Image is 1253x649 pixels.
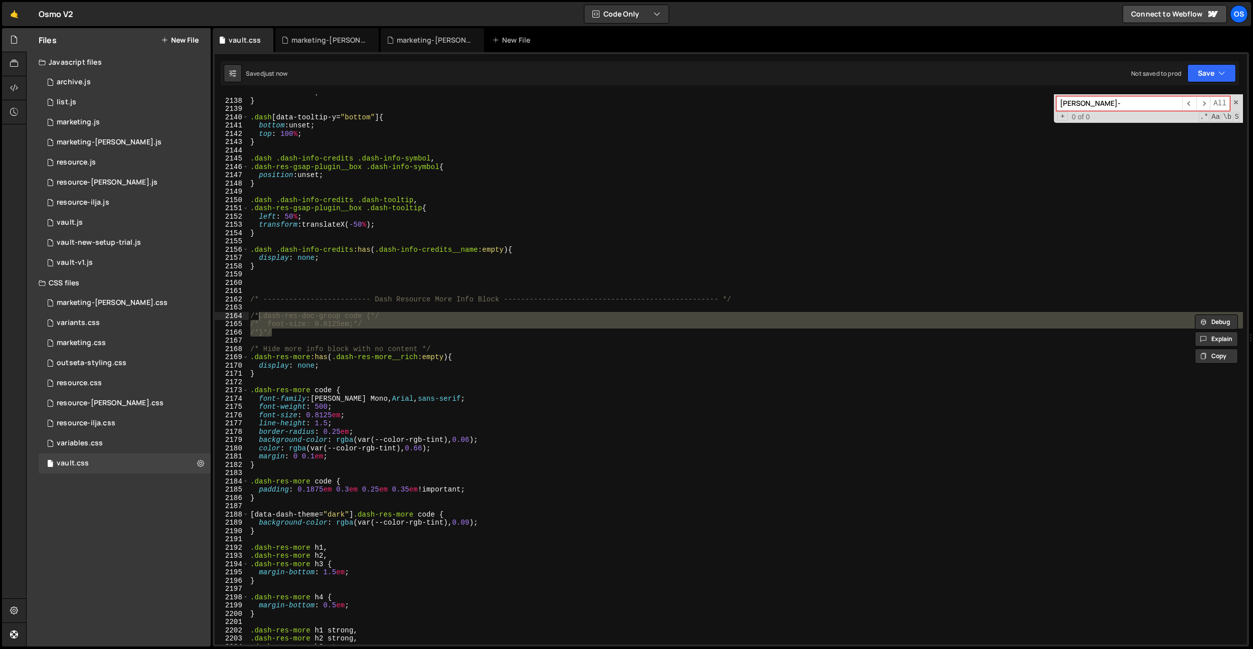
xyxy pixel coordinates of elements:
[39,112,211,132] div: 16596/45422.js
[1196,96,1210,111] span: ​
[215,544,249,552] div: 2192
[39,35,57,46] h2: Files
[57,158,96,167] div: resource.js
[39,233,211,253] div: 16596/45152.js
[215,138,249,146] div: 2143
[215,577,249,585] div: 2196
[215,237,249,246] div: 2155
[215,154,249,163] div: 2145
[215,403,249,411] div: 2175
[57,138,162,147] div: marketing-[PERSON_NAME].js
[215,585,249,593] div: 2197
[215,221,249,229] div: 2153
[215,626,249,635] div: 2202
[264,69,287,78] div: just now
[215,345,249,354] div: 2168
[215,634,249,643] div: 2203
[39,193,211,213] div: 16596/46195.js
[215,469,249,477] div: 2183
[215,610,249,618] div: 2200
[39,333,211,353] div: 16596/45446.css
[215,428,249,436] div: 2178
[57,178,158,187] div: resource-[PERSON_NAME].js
[39,152,211,173] div: 16596/46183.js
[215,461,249,469] div: 2182
[215,378,249,387] div: 2172
[57,218,83,227] div: vault.js
[57,78,91,87] div: archive.js
[1195,332,1238,347] button: Explain
[215,163,249,172] div: 2146
[215,295,249,304] div: 2162
[215,287,249,295] div: 2161
[39,373,211,393] div: 16596/46199.css
[215,254,249,262] div: 2157
[1123,5,1227,23] a: Connect to Webflow
[215,353,249,362] div: 2169
[1187,64,1236,82] button: Save
[1230,5,1248,23] a: Os
[39,293,211,313] div: 16596/46284.css
[215,113,249,122] div: 2140
[215,560,249,569] div: 2194
[215,262,249,271] div: 2158
[215,180,249,188] div: 2148
[1056,96,1182,111] input: Search for
[215,320,249,329] div: 2165
[1057,112,1068,121] span: Toggle Replace mode
[215,213,249,221] div: 2152
[27,52,211,72] div: Javascript files
[215,204,249,213] div: 2151
[57,198,109,207] div: resource-ilja.js
[39,253,211,273] div: 16596/45132.js
[397,35,472,45] div: marketing-[PERSON_NAME].js
[57,339,106,348] div: marketing.css
[39,313,211,333] div: 16596/45511.css
[215,395,249,403] div: 2174
[215,477,249,486] div: 2184
[215,552,249,560] div: 2193
[215,386,249,395] div: 2173
[215,246,249,254] div: 2156
[215,105,249,113] div: 2139
[57,318,100,328] div: variants.css
[27,273,211,293] div: CSS files
[215,411,249,420] div: 2176
[584,5,669,23] button: Code Only
[57,298,168,307] div: marketing-[PERSON_NAME].css
[57,459,89,468] div: vault.css
[215,121,249,130] div: 2141
[57,359,126,368] div: outseta-styling.css
[57,439,103,448] div: variables.css
[57,379,102,388] div: resource.css
[215,97,249,105] div: 2138
[215,270,249,279] div: 2159
[39,72,211,92] div: 16596/46210.js
[215,279,249,287] div: 2160
[39,92,211,112] div: 16596/45151.js
[215,485,249,494] div: 2185
[57,399,164,408] div: resource-[PERSON_NAME].css
[215,511,249,519] div: 2188
[215,188,249,196] div: 2149
[1210,112,1221,122] span: CaseSensitive Search
[215,519,249,527] div: 2189
[2,2,27,26] a: 🤙
[215,444,249,453] div: 2180
[39,132,211,152] div: 16596/45424.js
[215,502,249,511] div: 2187
[291,35,367,45] div: marketing-[PERSON_NAME].css
[39,413,211,433] div: 16596/46198.css
[215,494,249,503] div: 2186
[215,312,249,320] div: 2164
[215,337,249,345] div: 2167
[1210,96,1230,111] span: Alt-Enter
[39,8,73,20] div: Osmo V2
[1222,112,1232,122] span: Whole Word Search
[215,146,249,155] div: 2144
[215,196,249,205] div: 2150
[1195,314,1238,330] button: Debug
[215,329,249,337] div: 2166
[39,353,211,373] div: 16596/45156.css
